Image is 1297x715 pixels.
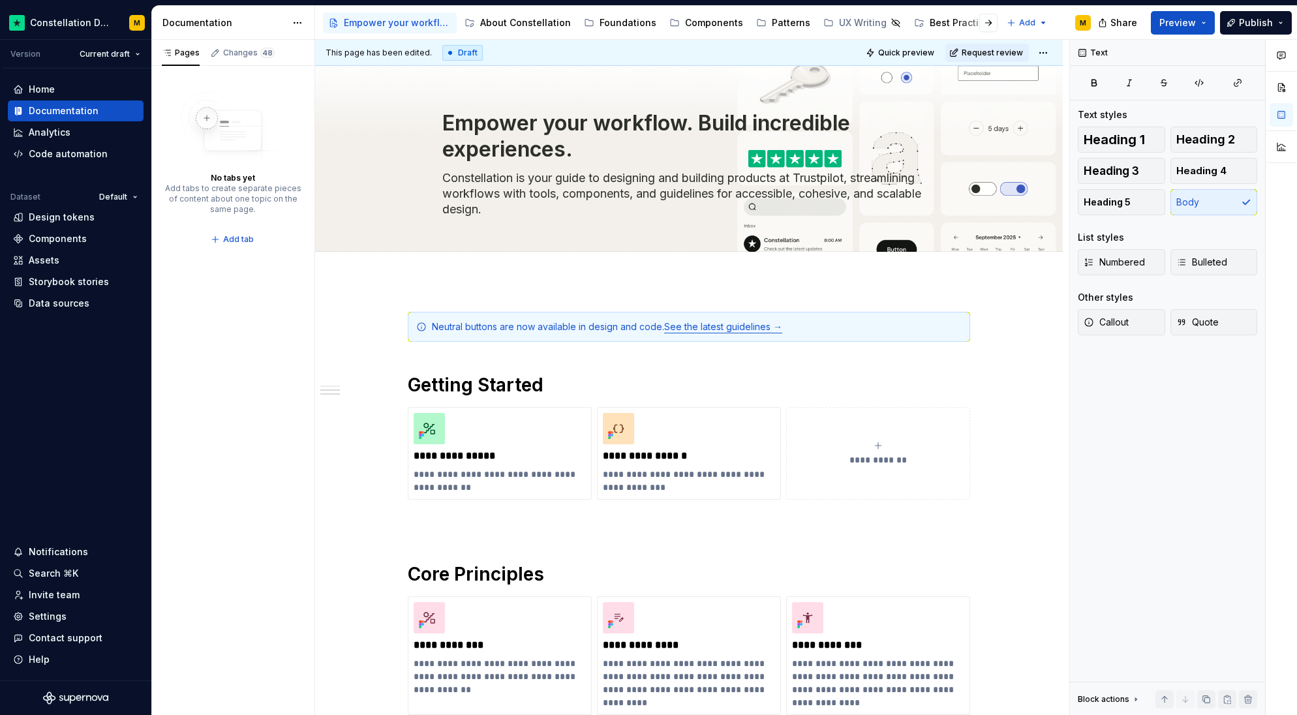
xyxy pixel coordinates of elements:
[260,48,275,58] span: 48
[1151,11,1215,35] button: Preview
[878,48,934,58] span: Quick preview
[1176,256,1227,269] span: Bulleted
[459,12,576,33] a: About Constellation
[1170,249,1258,275] button: Bulleted
[8,563,144,584] button: Search ⌘K
[29,588,80,601] div: Invite team
[162,16,286,29] div: Documentation
[579,12,662,33] a: Foundations
[839,16,887,29] div: UX Writing
[29,297,89,310] div: Data sources
[1078,291,1133,304] div: Other styles
[862,44,940,62] button: Quick preview
[211,173,255,183] div: No tabs yet
[29,104,99,117] div: Documentation
[29,254,59,267] div: Assets
[29,83,55,96] div: Home
[945,44,1029,62] button: Request review
[8,207,144,228] a: Design tokens
[909,12,1000,33] a: Best Practices
[223,234,254,245] span: Add tab
[414,602,445,633] img: fa009123-37ad-49dc-b88e-4b08c05bef1c.png
[603,413,634,444] img: a86bd650-d163-43c1-8b54-41e2fb3116c0.png
[685,16,743,29] div: Components
[1078,694,1129,705] div: Block actions
[1170,127,1258,153] button: Heading 2
[1078,189,1165,215] button: Heading 5
[29,653,50,666] div: Help
[1084,196,1131,209] span: Heading 5
[223,48,275,58] div: Changes
[29,631,102,645] div: Contact support
[442,45,483,61] div: Draft
[93,188,144,206] button: Default
[164,183,301,215] div: Add tabs to create separate pieces of content about one topic on the same page.
[3,8,149,37] button: Constellation Design SystemM
[1176,133,1235,146] span: Heading 2
[664,321,782,332] a: See the latest guidelines →
[1084,256,1145,269] span: Numbered
[8,122,144,143] a: Analytics
[600,16,656,29] div: Foundations
[326,48,432,58] span: This page has been edited.
[1170,158,1258,184] button: Heading 4
[29,126,70,139] div: Analytics
[29,147,108,160] div: Code automation
[8,585,144,605] a: Invite team
[1239,16,1273,29] span: Publish
[8,100,144,121] a: Documentation
[30,16,114,29] div: Constellation Design System
[751,12,816,33] a: Patterns
[1110,16,1137,29] span: Share
[408,373,970,397] h1: Getting Started
[99,192,127,202] span: Default
[772,16,810,29] div: Patterns
[440,168,933,220] textarea: Constellation is your guide to designing and building products at Trustpilot, streamlining workfl...
[29,545,88,558] div: Notifications
[8,649,144,670] button: Help
[10,49,40,59] div: Version
[1078,249,1165,275] button: Numbered
[1176,164,1227,177] span: Heading 4
[323,10,1000,36] div: Page tree
[1170,309,1258,335] button: Quote
[43,692,108,705] a: Supernova Logo
[344,16,451,29] div: Empower your workflow. Build incredible experiences.
[1078,309,1165,335] button: Callout
[8,271,144,292] a: Storybook stories
[1220,11,1292,35] button: Publish
[962,48,1023,58] span: Request review
[1159,16,1196,29] span: Preview
[9,15,25,31] img: d602db7a-5e75-4dfe-a0a4-4b8163c7bad2.png
[134,18,140,28] div: M
[1019,18,1035,28] span: Add
[432,320,962,333] div: Neutral buttons are now available in design and code.
[29,275,109,288] div: Storybook stories
[1084,164,1139,177] span: Heading 3
[8,144,144,164] a: Code automation
[1078,231,1124,244] div: List styles
[1091,11,1146,35] button: Share
[323,12,457,33] a: Empower your workflow. Build incredible experiences.
[1078,158,1165,184] button: Heading 3
[74,45,146,63] button: Current draft
[930,16,995,29] div: Best Practices
[1078,690,1141,708] div: Block actions
[1078,127,1165,153] button: Heading 1
[1176,316,1219,329] span: Quote
[8,228,144,249] a: Components
[80,49,130,59] span: Current draft
[818,12,906,33] a: UX Writing
[440,108,933,165] textarea: Empower your workflow. Build incredible experiences.
[29,211,95,224] div: Design tokens
[10,192,40,202] div: Dataset
[792,602,823,633] img: 2198fe93-000e-44e4-b4db-c8c18c99fd3f.png
[1084,133,1145,146] span: Heading 1
[414,413,445,444] img: d60920e5-5628-4057-b32f-48c105fa9f7b.png
[29,567,78,580] div: Search ⌘K
[1003,14,1052,32] button: Add
[480,16,571,29] div: About Constellation
[29,610,67,623] div: Settings
[1078,108,1127,121] div: Text styles
[8,293,144,314] a: Data sources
